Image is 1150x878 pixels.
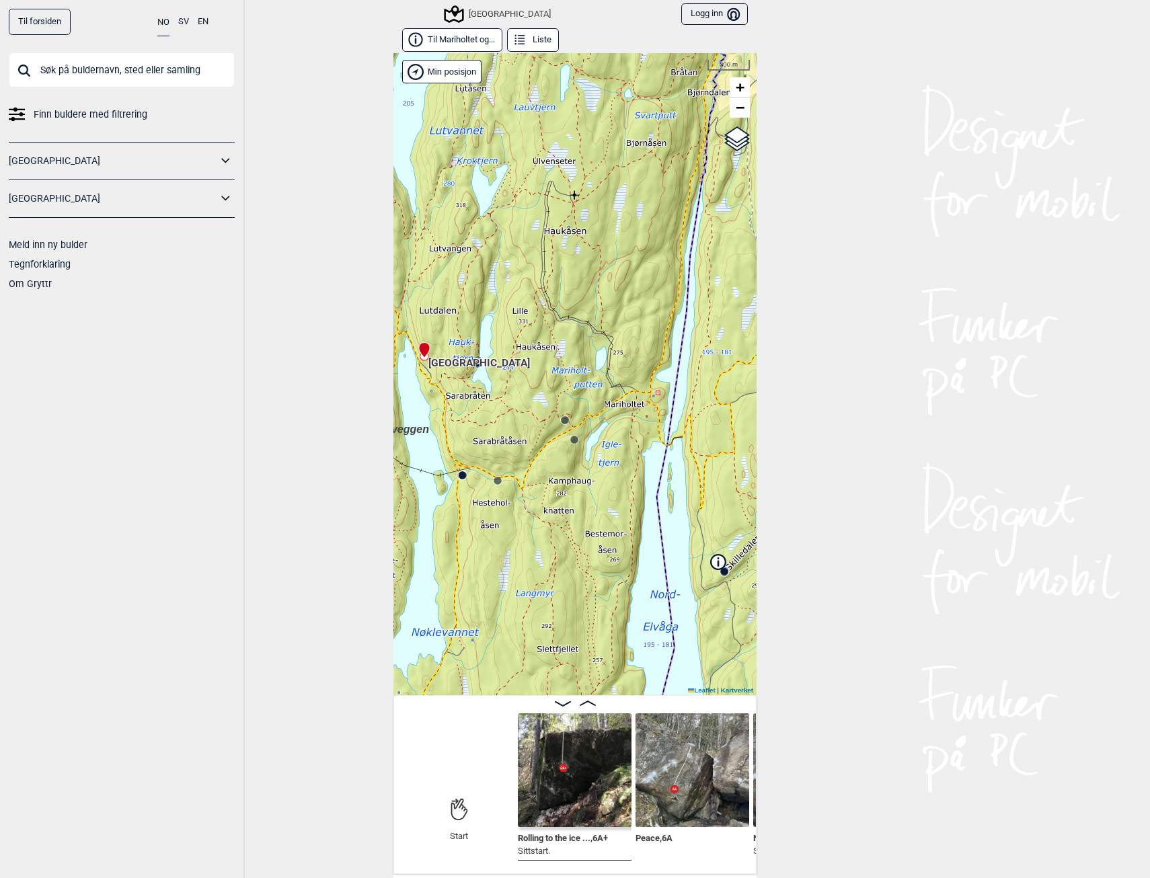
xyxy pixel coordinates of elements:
[688,686,716,694] a: Leaflet
[9,239,87,250] a: Meld inn ny bulder
[753,830,793,843] span: No war , 7A
[753,713,867,827] img: No war 220306
[9,9,71,35] a: Til forsiden
[717,686,719,694] span: |
[518,844,608,858] p: Sittstart.
[402,28,502,52] button: Til Mariholtet og...
[730,77,750,97] a: Zoom in
[34,105,147,124] span: Finn buldere med filtrering
[736,79,744,95] span: +
[157,9,169,36] button: NO
[681,3,748,26] button: Logg inn
[736,99,744,116] span: −
[9,278,52,289] a: Om Gryttr
[9,189,217,208] a: [GEOGRAPHIC_DATA]
[446,6,551,22] div: [GEOGRAPHIC_DATA]
[9,151,217,171] a: [GEOGRAPHIC_DATA]
[9,52,235,87] input: Søk på buldernavn, sted eller samling
[507,28,559,52] button: Liste
[753,844,854,858] p: Start med høyre hånd på pi
[636,713,749,827] img: Peace 220306
[364,424,429,435] span: Bølerveggen
[724,124,750,154] a: Layers
[475,343,483,351] div: [GEOGRAPHIC_DATA]
[721,686,753,694] a: Kartverket
[636,830,673,843] span: Peace , 6A
[707,60,750,71] div: 300 m
[198,9,208,35] button: EN
[402,60,482,83] div: Vis min posisjon
[178,9,189,35] button: SV
[518,713,631,827] img: Rolling to the ice age 211020
[9,259,71,270] a: Tegnforklaring
[730,97,750,118] a: Zoom out
[518,830,608,843] span: Rolling to the ice ... , 6A+
[9,105,235,124] a: Finn buldere med filtrering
